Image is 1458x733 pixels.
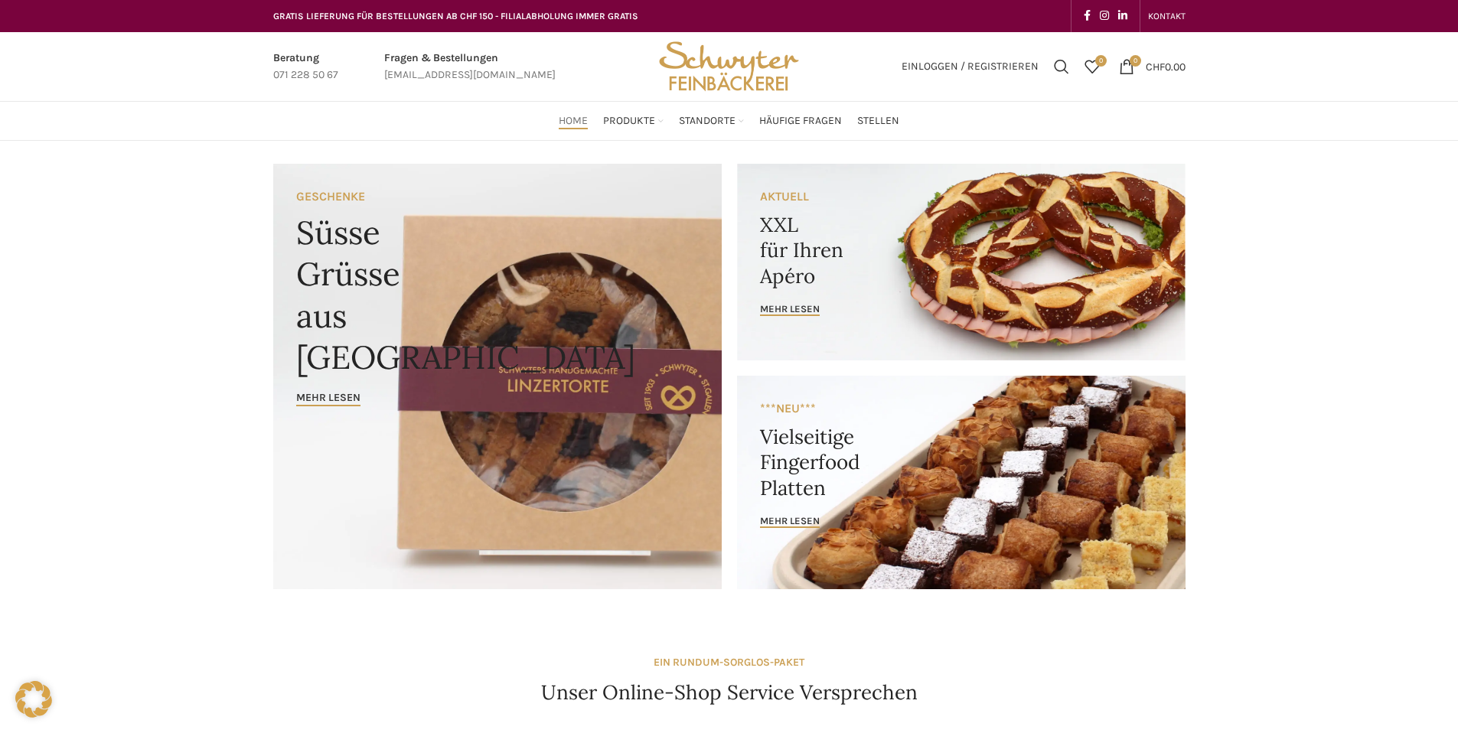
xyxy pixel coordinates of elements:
[559,106,588,136] a: Home
[1077,51,1107,82] div: Meine Wunschliste
[559,114,588,129] span: Home
[1130,55,1141,67] span: 0
[1077,51,1107,82] a: 0
[1114,5,1132,27] a: Linkedin social link
[654,32,804,101] img: Bäckerei Schwyter
[737,164,1186,360] a: Banner link
[1079,5,1095,27] a: Facebook social link
[1146,60,1165,73] span: CHF
[541,679,918,706] h4: Unser Online-Shop Service Versprechen
[1146,60,1186,73] bdi: 0.00
[1148,1,1186,31] a: KONTAKT
[1095,55,1107,67] span: 0
[1140,1,1193,31] div: Secondary navigation
[1111,51,1193,82] a: 0 CHF0.00
[1046,51,1077,82] a: Suchen
[654,656,804,669] strong: EIN RUNDUM-SORGLOS-PAKET
[679,114,736,129] span: Standorte
[273,11,638,21] span: GRATIS LIEFERUNG FÜR BESTELLUNGEN AB CHF 150 - FILIALABHOLUNG IMMER GRATIS
[603,114,655,129] span: Produkte
[759,106,842,136] a: Häufige Fragen
[1095,5,1114,27] a: Instagram social link
[857,106,899,136] a: Stellen
[273,50,338,84] a: Infobox link
[902,61,1039,72] span: Einloggen / Registrieren
[273,164,722,589] a: Banner link
[679,106,744,136] a: Standorte
[857,114,899,129] span: Stellen
[266,106,1193,136] div: Main navigation
[737,376,1186,589] a: Banner link
[384,50,556,84] a: Infobox link
[654,59,804,72] a: Site logo
[1148,11,1186,21] span: KONTAKT
[759,114,842,129] span: Häufige Fragen
[894,51,1046,82] a: Einloggen / Registrieren
[603,106,664,136] a: Produkte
